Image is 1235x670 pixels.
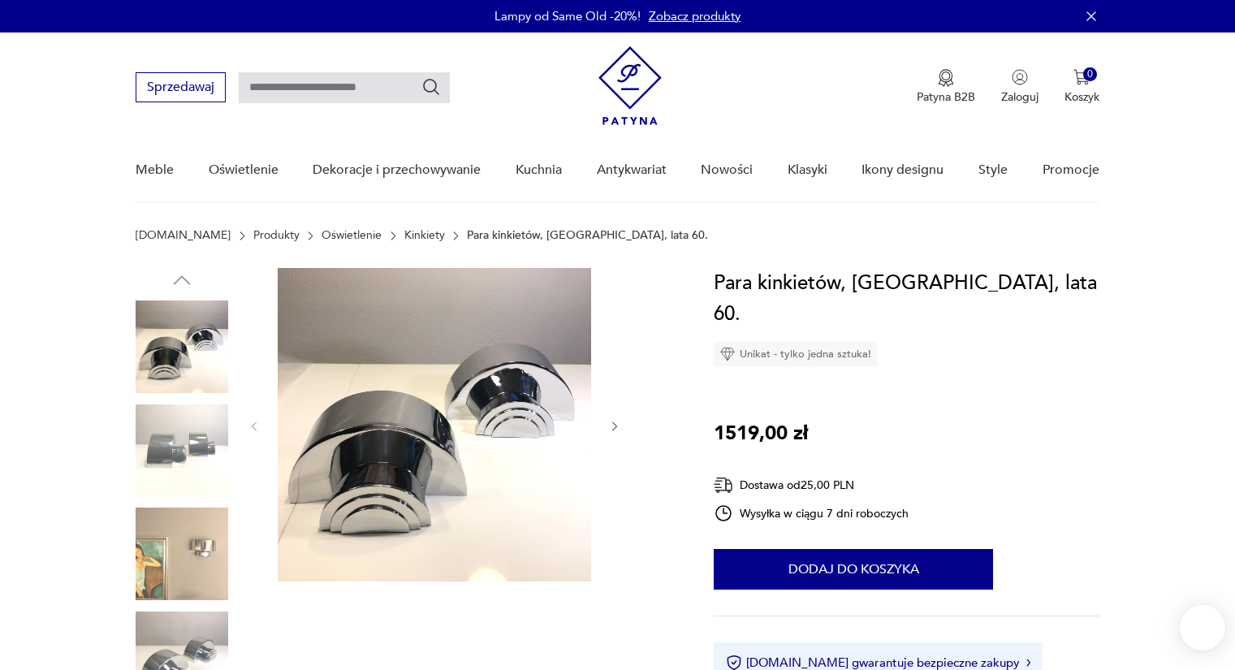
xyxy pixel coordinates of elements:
[136,300,228,393] img: Zdjęcie produktu Para kinkietów, Niemcy, lata 60.
[598,46,662,125] img: Patyna - sklep z meblami i dekoracjami vintage
[649,8,741,24] a: Zobacz produkty
[720,347,735,361] img: Ikona diamentu
[714,504,909,523] div: Wysyłka w ciągu 7 dni roboczych
[917,69,975,105] a: Ikona medaluPatyna B2B
[1073,69,1090,85] img: Ikona koszyka
[136,229,231,242] a: [DOMAIN_NAME]
[494,8,641,24] p: Lampy od Same Old -20%!
[136,139,174,201] a: Meble
[701,139,753,201] a: Nowości
[1001,69,1039,105] button: Zaloguj
[313,139,481,201] a: Dekoracje i przechowywanie
[1043,139,1099,201] a: Promocje
[278,268,591,581] img: Zdjęcie produktu Para kinkietów, Niemcy, lata 60.
[861,139,944,201] a: Ikony designu
[136,83,226,94] a: Sprzedawaj
[1083,67,1097,81] div: 0
[714,268,1099,330] h1: Para kinkietów, [GEOGRAPHIC_DATA], lata 60.
[714,342,878,366] div: Unikat - tylko jedna sztuka!
[1012,69,1028,85] img: Ikonka użytkownika
[714,549,993,590] button: Dodaj do koszyka
[788,139,827,201] a: Klasyki
[597,139,667,201] a: Antykwariat
[1064,89,1099,105] p: Koszyk
[1026,659,1031,667] img: Ikona strzałki w prawo
[917,69,975,105] button: Patyna B2B
[404,229,445,242] a: Kinkiety
[136,508,228,600] img: Zdjęcie produktu Para kinkietów, Niemcy, lata 60.
[917,89,975,105] p: Patyna B2B
[1064,69,1099,105] button: 0Koszyk
[714,418,808,449] p: 1519,00 zł
[978,139,1008,201] a: Style
[253,229,300,242] a: Produkty
[322,229,382,242] a: Oświetlenie
[516,139,562,201] a: Kuchnia
[209,139,279,201] a: Oświetlenie
[1180,605,1225,651] iframe: Smartsupp widget button
[714,475,733,495] img: Ikona dostawy
[467,229,708,242] p: Para kinkietów, [GEOGRAPHIC_DATA], lata 60.
[136,72,226,102] button: Sprzedawaj
[421,77,441,97] button: Szukaj
[136,404,228,497] img: Zdjęcie produktu Para kinkietów, Niemcy, lata 60.
[1001,89,1039,105] p: Zaloguj
[714,475,909,495] div: Dostawa od 25,00 PLN
[938,69,954,87] img: Ikona medalu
